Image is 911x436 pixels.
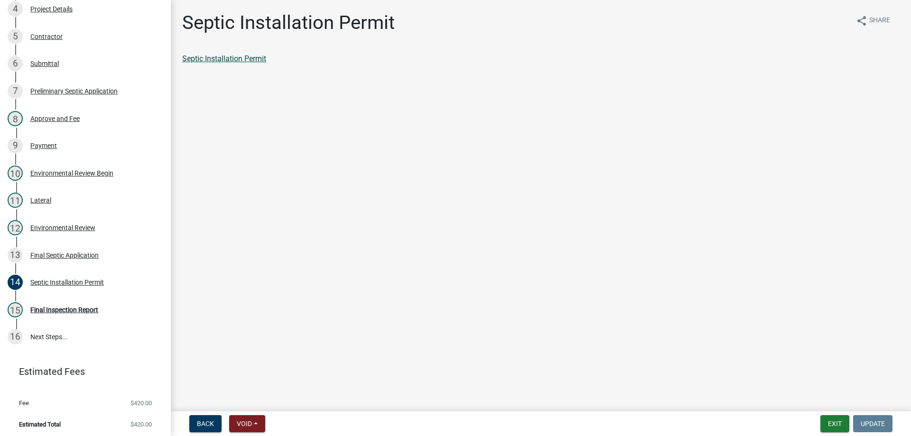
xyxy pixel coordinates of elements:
i: share [856,15,867,27]
div: Environmental Review [30,224,95,231]
button: shareShare [848,11,898,30]
span: $420.00 [130,421,152,427]
span: $420.00 [130,400,152,406]
div: 13 [8,248,23,263]
div: 5 [8,29,23,44]
div: 7 [8,83,23,99]
div: Environmental Review Begin [30,170,113,176]
div: Septic Installation Permit [30,279,104,286]
div: 4 [8,1,23,17]
div: 9 [8,138,23,153]
span: Update [861,420,885,427]
div: Lateral [30,197,51,204]
div: 16 [8,329,23,344]
div: Final Inspection Report [30,306,98,313]
div: Approve and Fee [30,115,80,122]
button: Void [229,415,265,432]
div: Preliminary Septic Application [30,88,118,94]
a: Estimated Fees [8,362,156,381]
div: Contractor [30,33,63,40]
div: Final Septic Application [30,252,99,259]
span: Estimated Total [19,421,61,427]
span: Share [869,15,890,27]
div: 14 [8,275,23,290]
span: Void [237,420,252,427]
span: Back [197,420,214,427]
button: Exit [820,415,849,432]
div: 11 [8,193,23,208]
h1: Septic Installation Permit [182,11,395,34]
button: Back [189,415,222,432]
div: 6 [8,56,23,71]
a: Septic Installation Permit [182,54,266,63]
div: 10 [8,166,23,181]
div: 8 [8,111,23,126]
button: Update [853,415,892,432]
div: 15 [8,302,23,317]
div: 12 [8,220,23,235]
div: Payment [30,142,57,149]
div: Project Details [30,6,73,12]
div: Submittal [30,60,59,67]
span: Fee [19,400,29,406]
